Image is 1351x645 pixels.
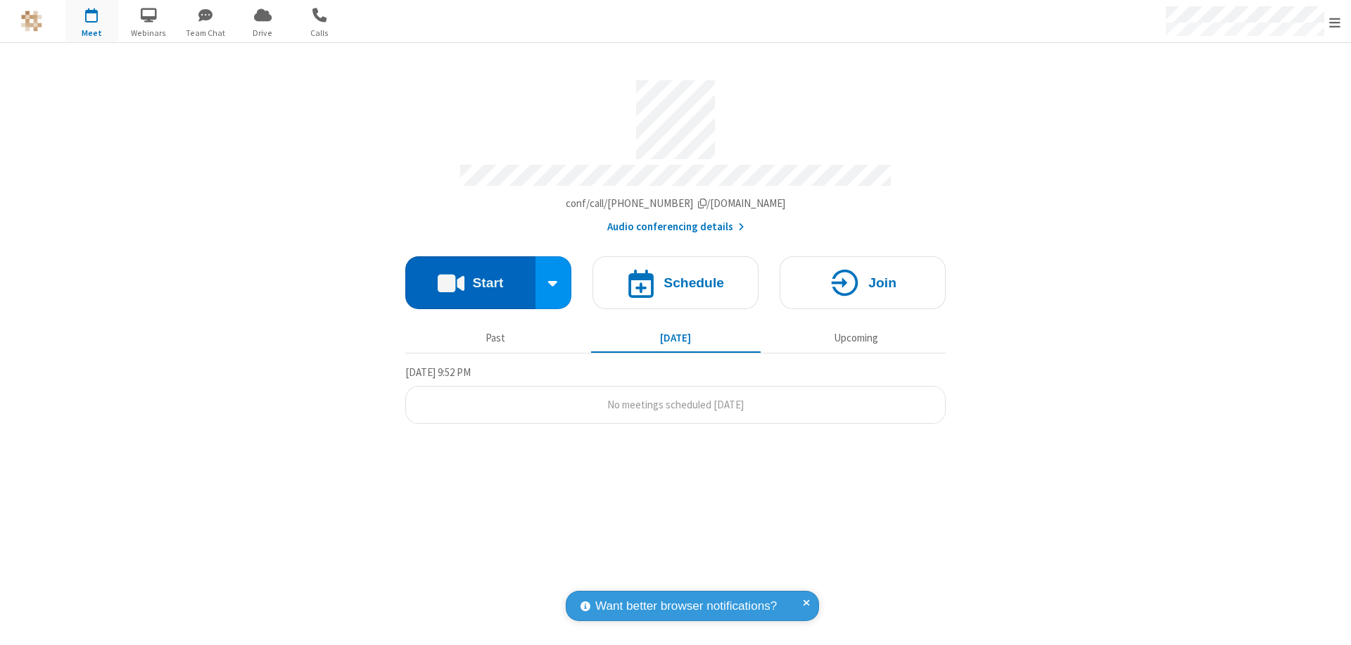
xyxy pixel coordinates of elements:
[236,27,289,39] span: Drive
[65,27,118,39] span: Meet
[780,256,946,309] button: Join
[411,325,581,351] button: Past
[595,597,777,615] span: Want better browser notifications?
[592,256,759,309] button: Schedule
[405,365,471,379] span: [DATE] 9:52 PM
[472,276,503,289] h4: Start
[607,219,744,235] button: Audio conferencing details
[664,276,724,289] h4: Schedule
[405,364,946,425] section: Today's Meetings
[591,325,761,351] button: [DATE]
[535,256,572,309] div: Start conference options
[179,27,232,39] span: Team Chat
[566,196,786,210] span: Copy my meeting room link
[771,325,941,351] button: Upcoming
[566,196,786,212] button: Copy my meeting room linkCopy my meeting room link
[405,70,946,235] section: Account details
[868,276,896,289] h4: Join
[122,27,175,39] span: Webinars
[607,398,744,411] span: No meetings scheduled [DATE]
[293,27,346,39] span: Calls
[405,256,535,309] button: Start
[21,11,42,32] img: QA Selenium DO NOT DELETE OR CHANGE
